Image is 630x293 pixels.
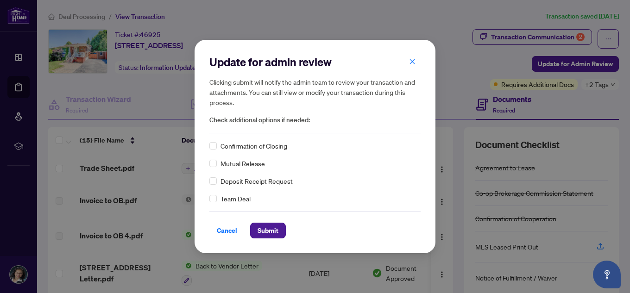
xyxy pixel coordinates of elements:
[209,223,245,238] button: Cancel
[209,77,421,107] h5: Clicking submit will notify the admin team to review your transaction and attachments. You can st...
[258,223,278,238] span: Submit
[593,261,621,288] button: Open asap
[220,193,251,204] span: Team Deal
[217,223,237,238] span: Cancel
[220,176,293,186] span: Deposit Receipt Request
[409,58,416,65] span: close
[220,158,265,168] span: Mutual Release
[250,223,286,238] button: Submit
[209,55,421,69] h2: Update for admin review
[220,141,287,151] span: Confirmation of Closing
[209,115,421,125] span: Check additional options if needed:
